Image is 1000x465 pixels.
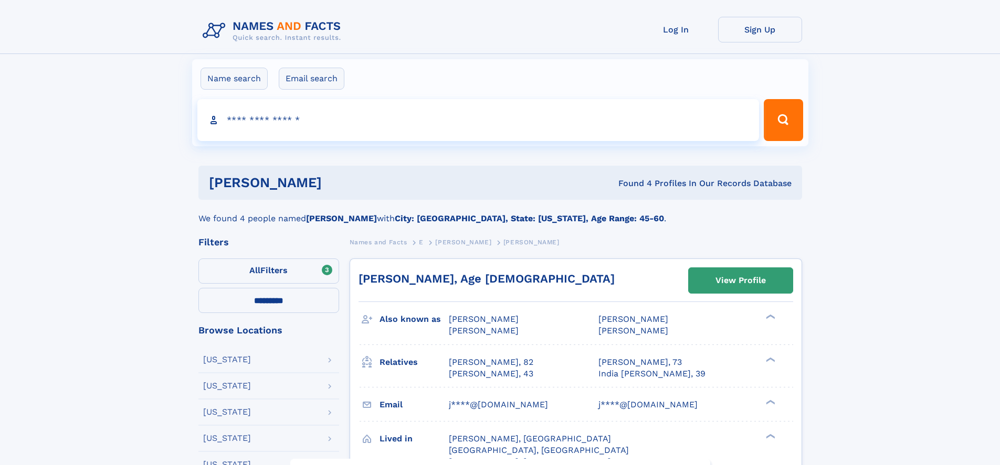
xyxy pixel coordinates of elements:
[203,382,251,390] div: [US_STATE]
[419,235,424,248] a: E
[598,356,682,368] a: [PERSON_NAME], 73
[306,213,377,223] b: [PERSON_NAME]
[763,356,776,363] div: ❯
[449,445,629,455] span: [GEOGRAPHIC_DATA], [GEOGRAPHIC_DATA]
[380,310,449,328] h3: Also known as
[203,408,251,416] div: [US_STATE]
[449,434,611,444] span: [PERSON_NAME], [GEOGRAPHIC_DATA]
[198,200,802,225] div: We found 4 people named with .
[359,272,615,285] a: [PERSON_NAME], Age [DEMOGRAPHIC_DATA]
[598,368,706,380] a: India [PERSON_NAME], 39
[380,396,449,414] h3: Email
[203,355,251,364] div: [US_STATE]
[395,213,664,223] b: City: [GEOGRAPHIC_DATA], State: [US_STATE], Age Range: 45-60
[598,314,668,324] span: [PERSON_NAME]
[350,235,407,248] a: Names and Facts
[449,314,519,324] span: [PERSON_NAME]
[763,398,776,405] div: ❯
[419,239,424,246] span: E
[763,313,776,320] div: ❯
[470,178,792,189] div: Found 4 Profiles In Our Records Database
[503,239,560,246] span: [PERSON_NAME]
[198,326,339,335] div: Browse Locations
[380,430,449,448] h3: Lived in
[689,268,793,293] a: View Profile
[763,432,776,439] div: ❯
[198,258,339,284] label: Filters
[249,265,260,275] span: All
[715,268,766,293] div: View Profile
[449,356,533,368] a: [PERSON_NAME], 82
[718,17,802,42] a: Sign Up
[634,17,718,42] a: Log In
[198,237,339,247] div: Filters
[279,68,344,90] label: Email search
[764,99,803,141] button: Search Button
[598,326,668,336] span: [PERSON_NAME]
[209,176,470,189] h1: [PERSON_NAME]
[449,326,519,336] span: [PERSON_NAME]
[203,434,251,442] div: [US_STATE]
[198,17,350,45] img: Logo Names and Facts
[197,99,760,141] input: search input
[449,368,533,380] a: [PERSON_NAME], 43
[380,353,449,371] h3: Relatives
[435,239,491,246] span: [PERSON_NAME]
[435,235,491,248] a: [PERSON_NAME]
[201,68,268,90] label: Name search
